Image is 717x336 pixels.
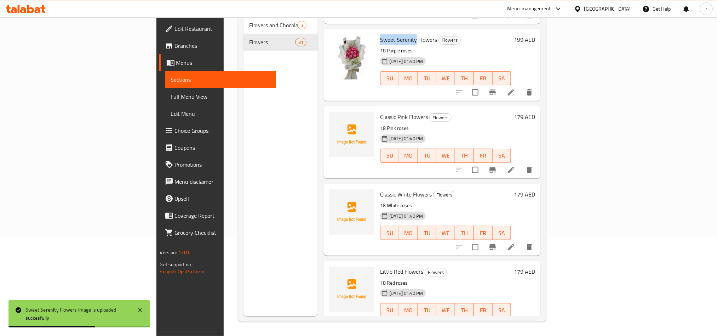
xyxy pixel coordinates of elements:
[380,201,511,210] p: 18 White roses
[298,22,306,29] span: 3
[383,228,396,238] span: SU
[160,267,205,276] a: Support.OpsPlatform
[474,149,493,163] button: FR
[329,267,374,312] img: Little Red Flowers
[399,226,418,240] button: MO
[418,71,437,85] button: TU
[439,228,452,238] span: WE
[402,150,415,161] span: MO
[160,248,177,257] span: Version:
[171,75,270,84] span: Sections
[418,303,437,317] button: TU
[425,268,447,277] span: Flowers
[176,58,270,67] span: Menus
[584,5,631,13] div: [GEOGRAPHIC_DATA]
[380,149,399,163] button: SU
[175,228,270,237] span: Grocery Checklist
[175,24,270,33] span: Edit Restaurant
[484,239,501,256] button: Branch-specific-item
[171,109,270,118] span: Edit Menu
[329,112,374,157] img: Classic Pink Flowers
[474,71,493,85] button: FR
[380,112,428,122] span: Classic Pink Flowers
[455,149,474,163] button: TH
[329,189,374,235] img: Classic White Flowers
[160,260,193,269] span: Get support on:
[418,149,437,163] button: TU
[421,305,434,315] span: TU
[298,21,306,29] div: items
[521,161,538,178] button: delete
[439,73,452,84] span: WE
[243,14,318,53] nav: Menu sections
[468,85,483,100] span: Select to update
[175,211,270,220] span: Coverage Report
[421,150,434,161] span: TU
[383,305,396,315] span: SU
[175,41,270,50] span: Branches
[159,37,276,54] a: Branches
[474,226,493,240] button: FR
[383,150,396,161] span: SU
[386,290,426,297] span: [DATE] 01:40 PM
[380,34,437,45] span: Sweet Serenity Flowers
[175,126,270,135] span: Choice Groups
[436,226,455,240] button: WE
[178,248,189,257] span: 1.0.0
[484,161,501,178] button: Branch-specific-item
[159,190,276,207] a: Upsell
[380,71,399,85] button: SU
[159,207,276,224] a: Coverage Report
[474,303,493,317] button: FR
[402,305,415,315] span: MO
[436,149,455,163] button: WE
[249,38,295,46] span: Flowers
[386,58,426,65] span: [DATE] 01:40 PM
[458,305,471,315] span: TH
[495,305,509,315] span: SA
[507,88,515,97] a: Edit menu item
[329,35,374,80] img: Sweet Serenity Flowers
[429,113,452,122] div: Flowers
[477,228,490,238] span: FR
[386,135,426,142] span: [DATE] 01:40 PM
[514,189,535,199] h6: 179 AED
[175,177,270,186] span: Menu disclaimer
[493,149,511,163] button: SA
[243,34,318,51] div: Flowers31
[175,194,270,203] span: Upsell
[507,243,515,251] a: Edit menu item
[249,21,298,29] span: Flowers and Chocolate
[421,73,434,84] span: TU
[165,71,276,88] a: Sections
[705,5,707,13] span: r
[493,303,511,317] button: SA
[521,84,538,101] button: delete
[25,306,130,322] div: Sweet Serenity Flowers image is uploaded succesfully
[296,39,306,46] span: 31
[165,88,276,105] a: Full Menu View
[399,71,418,85] button: MO
[159,20,276,37] a: Edit Restaurant
[418,226,437,240] button: TU
[175,143,270,152] span: Coupons
[455,303,474,317] button: TH
[455,71,474,85] button: TH
[433,191,455,199] div: Flowers
[380,189,432,200] span: Classic White Flowers
[165,105,276,122] a: Edit Menu
[399,303,418,317] button: MO
[521,239,538,256] button: delete
[380,226,399,240] button: SU
[159,173,276,190] a: Menu disclaimer
[507,166,515,174] a: Edit menu item
[439,150,452,161] span: WE
[243,17,318,34] div: Flowers and Chocolate3
[495,150,509,161] span: SA
[380,124,511,133] p: 18 Pink roses
[521,316,538,333] button: delete
[380,279,511,287] p: 18 Red roses
[159,54,276,71] a: Menus
[439,36,460,44] span: Flowers
[171,92,270,101] span: Full Menu View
